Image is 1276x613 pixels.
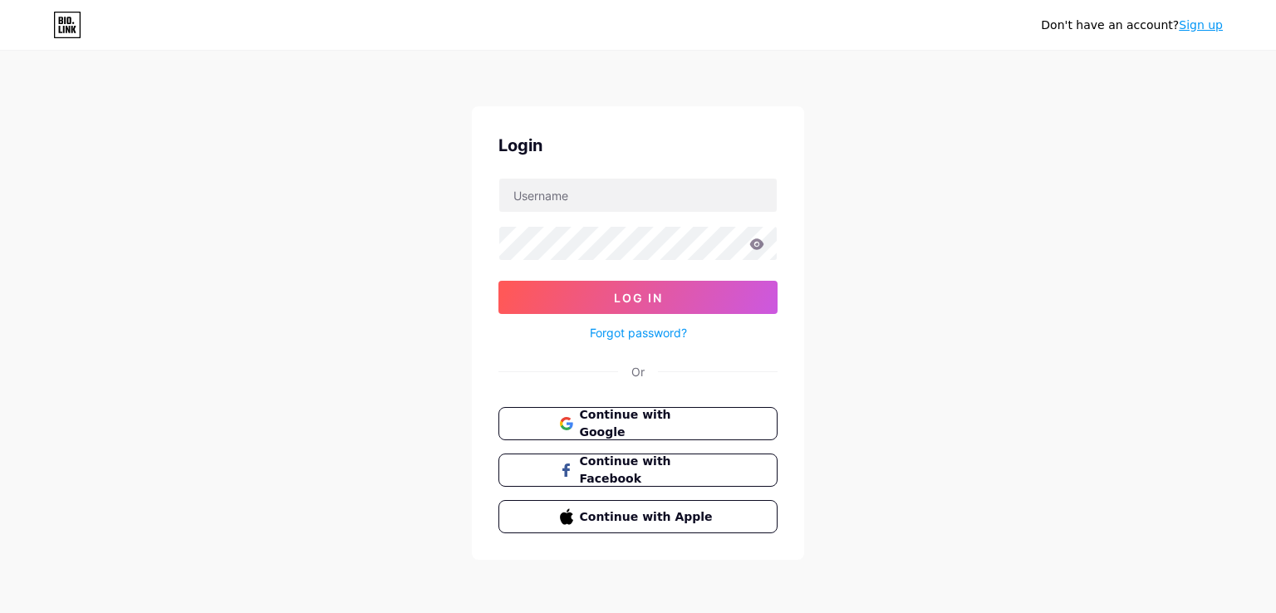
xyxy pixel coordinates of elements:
[498,281,778,314] button: Log In
[580,406,717,441] span: Continue with Google
[631,363,645,380] div: Or
[580,508,717,526] span: Continue with Apple
[498,454,778,487] button: Continue with Facebook
[1179,18,1223,32] a: Sign up
[498,133,778,158] div: Login
[614,291,663,305] span: Log In
[580,453,717,488] span: Continue with Facebook
[1041,17,1223,34] div: Don't have an account?
[590,324,687,341] a: Forgot password?
[499,179,777,212] input: Username
[498,407,778,440] button: Continue with Google
[498,500,778,533] button: Continue with Apple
